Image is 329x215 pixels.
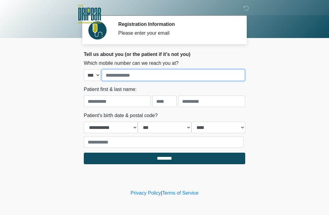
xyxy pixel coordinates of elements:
[78,5,101,25] img: The DRIPBaR - San Antonio Dominion Creek Logo
[84,60,179,67] label: Which mobile number can we reach you at?
[84,86,136,93] label: Patient first & last name:
[161,190,162,196] a: |
[84,51,245,57] h2: Tell us about you (or the patient if it's not you)
[118,29,236,37] div: Please enter your email
[162,190,198,196] a: Terms of Service
[88,21,107,40] img: Agent Avatar
[84,112,157,119] label: Patient's birth date & postal code?
[131,190,161,196] a: Privacy Policy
